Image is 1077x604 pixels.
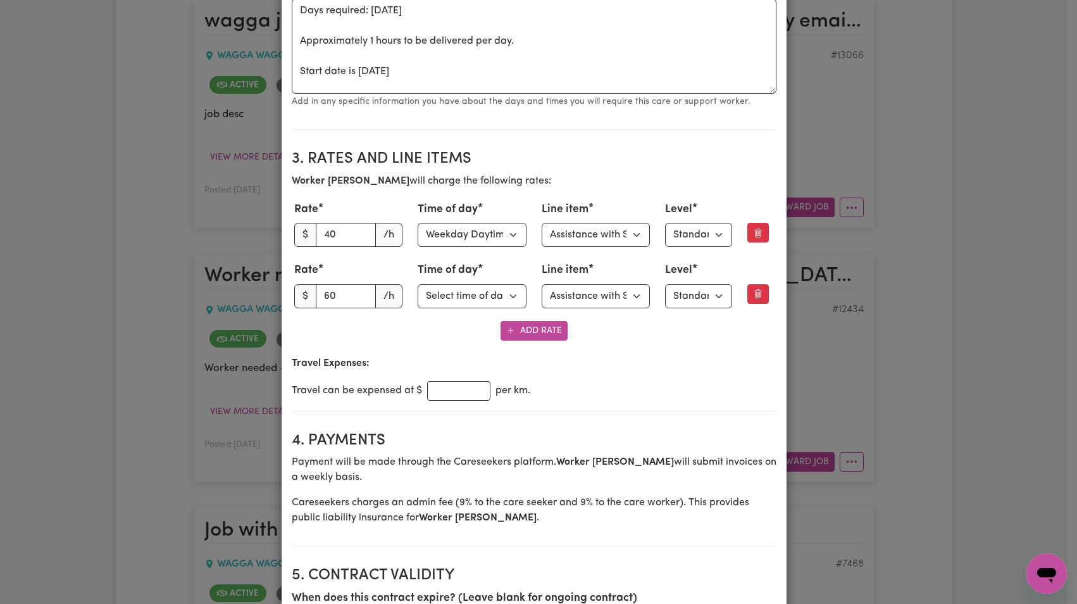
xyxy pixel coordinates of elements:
span: /h [375,223,402,247]
b: Worker [PERSON_NAME] [292,176,409,186]
b: Worker [PERSON_NAME] [419,513,537,523]
label: Time of day [418,201,478,218]
button: Remove this rate [747,223,769,242]
b: Travel Expenses: [292,358,370,368]
p: will charge the following rates: [292,173,776,189]
p: Careseekers charges an admin fee ( 9 % to the care seeker and 9% to the care worker). This provid... [292,495,776,525]
span: $ [294,223,316,247]
button: Add Rate [501,321,568,341]
h2: 3. Rates and Line Items [292,150,776,168]
span: /h [375,284,402,308]
h2: 4. Payments [292,432,776,450]
span: $ [294,284,316,308]
label: Rate [294,262,318,279]
label: Level [665,201,692,218]
small: Add in any specific information you have about the days and times you will require this care or s... [292,97,750,106]
label: Line item [542,201,588,218]
label: Rate [294,201,318,218]
h2: 5. Contract Validity [292,567,776,585]
input: 0.00 [316,284,377,308]
label: Level [665,262,692,279]
p: Payment will be made through the Careseekers platform. will submit invoices on a weekly basis. [292,455,776,485]
label: Line item [542,262,588,279]
b: Worker [PERSON_NAME] [556,457,674,467]
input: 0.00 [316,223,377,247]
span: per km. [495,383,530,398]
label: Time of day [418,262,478,279]
iframe: Button to launch messaging window [1026,553,1067,594]
button: Remove this rate [747,284,769,304]
span: Travel can be expensed at $ [292,383,422,398]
